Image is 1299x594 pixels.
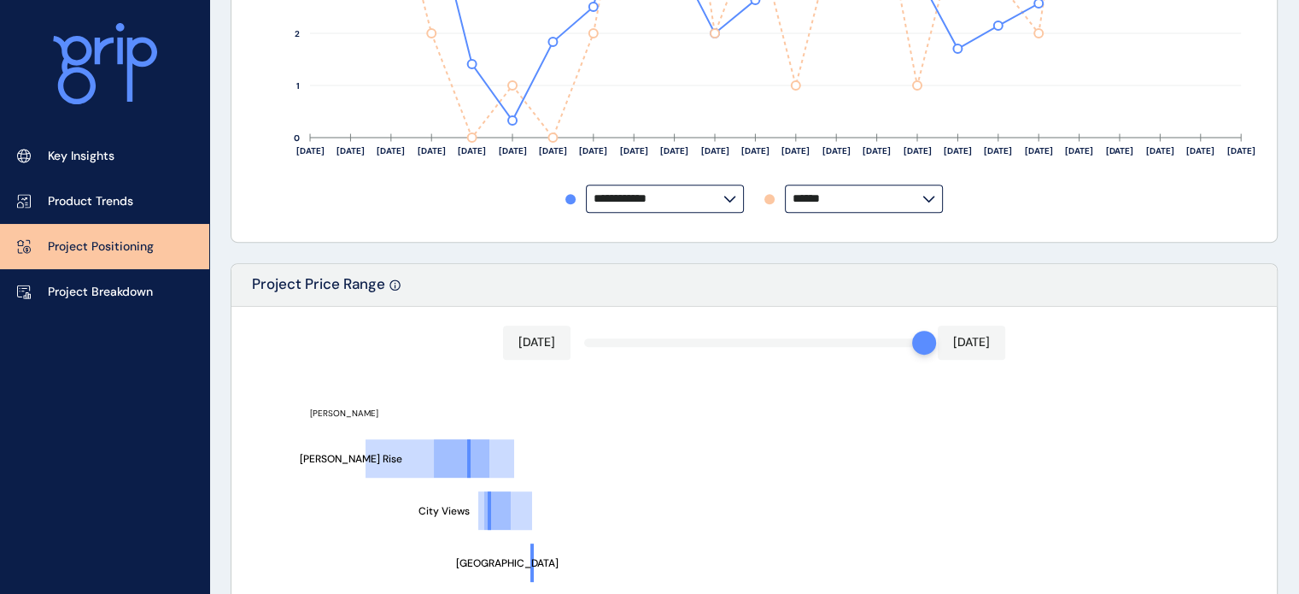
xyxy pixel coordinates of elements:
[1186,145,1214,156] text: [DATE]
[903,145,931,156] text: [DATE]
[48,193,133,210] p: Product Trends
[296,80,300,91] text: 1
[377,145,405,156] text: [DATE]
[458,145,486,156] text: [DATE]
[1227,145,1255,156] text: [DATE]
[48,284,153,301] p: Project Breakdown
[741,145,769,156] text: [DATE]
[1105,145,1133,156] text: [DATE]
[944,145,972,156] text: [DATE]
[48,238,154,256] p: Project Positioning
[296,145,325,156] text: [DATE]
[48,148,114,165] p: Key Insights
[822,145,851,156] text: [DATE]
[984,145,1012,156] text: [DATE]
[539,145,567,156] text: [DATE]
[863,145,891,156] text: [DATE]
[418,504,470,518] text: City Views
[456,556,559,570] text: [GEOGRAPHIC_DATA]
[418,145,446,156] text: [DATE]
[660,145,688,156] text: [DATE]
[953,334,990,351] p: [DATE]
[1025,145,1053,156] text: [DATE]
[300,452,402,466] text: [PERSON_NAME] Rise
[620,145,648,156] text: [DATE]
[310,408,378,419] text: [PERSON_NAME]
[781,145,810,156] text: [DATE]
[294,132,300,144] text: 0
[579,145,607,156] text: [DATE]
[252,274,385,306] p: Project Price Range
[498,145,526,156] text: [DATE]
[700,145,728,156] text: [DATE]
[295,28,300,39] text: 2
[336,145,365,156] text: [DATE]
[518,334,555,351] p: [DATE]
[1146,145,1174,156] text: [DATE]
[1065,145,1093,156] text: [DATE]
